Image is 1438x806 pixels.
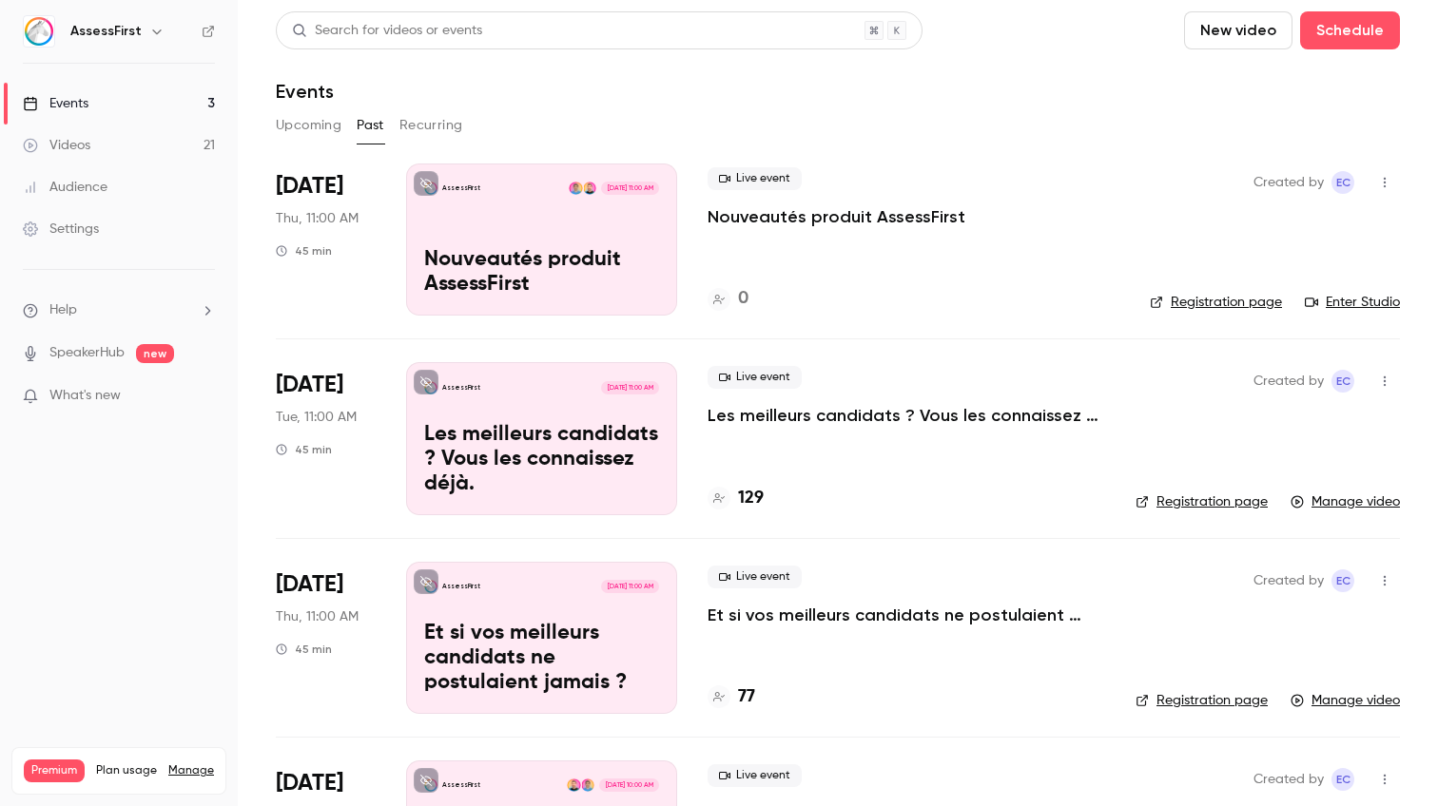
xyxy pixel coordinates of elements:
[581,778,594,792] img: Simon Baron
[276,163,376,316] div: Aug 28 Thu, 11:00 AM (Europe/Paris)
[708,366,802,389] span: Live event
[24,759,85,782] span: Premium
[1253,370,1324,393] span: Created by
[23,136,90,155] div: Videos
[1300,11,1400,49] button: Schedule
[1331,370,1354,393] span: Emmanuelle Cortes
[276,362,376,514] div: Jul 8 Tue, 11:00 AM (Europe/Paris)
[708,286,748,312] a: 0
[276,562,376,714] div: Jun 26 Thu, 11:00 AM (Europe/Paris)
[276,768,343,798] span: [DATE]
[424,423,659,496] p: Les meilleurs candidats ? Vous les connaissez déjà.
[1336,569,1351,592] span: EC
[276,607,359,626] span: Thu, 11:00 AM
[1253,768,1324,791] span: Created by
[168,763,214,778] a: Manage
[442,582,480,591] p: AssessFirst
[276,442,332,457] div: 45 min
[601,381,658,394] span: [DATE] 11:00 AM
[292,21,482,41] div: Search for videos or events
[276,209,359,228] span: Thu, 11:00 AM
[276,80,334,103] h1: Events
[192,388,215,405] iframe: Noticeable Trigger
[49,300,77,320] span: Help
[23,220,99,239] div: Settings
[23,300,215,320] li: help-dropdown-opener
[1253,171,1324,194] span: Created by
[1331,569,1354,592] span: Emmanuelle Cortes
[1184,11,1292,49] button: New video
[708,167,802,190] span: Live event
[276,171,343,201] span: [DATE]
[70,22,142,41] h6: AssessFirst
[23,94,88,113] div: Events
[406,163,677,316] a: Nouveautés produit AssessFirstAssessFirstEmeric KubiakSimon Baron[DATE] 11:00 AMNouveautés produi...
[601,182,658,195] span: [DATE] 11:00 AM
[708,604,1105,626] a: Et si vos meilleurs candidats ne postulaient jamais ?
[136,344,174,363] span: new
[601,580,658,593] span: [DATE] 11:00 AM
[357,110,384,141] button: Past
[1336,370,1351,393] span: EC
[569,182,582,195] img: Simon Baron
[1305,293,1400,312] a: Enter Studio
[96,763,157,778] span: Plan usage
[406,562,677,714] a: Et si vos meilleurs candidats ne postulaient jamais ?AssessFirst[DATE] 11:00 AMEt si vos meilleur...
[406,362,677,514] a: Les meilleurs candidats ? Vous les connaissez déjà.AssessFirst[DATE] 11:00 AMLes meilleurs candid...
[276,110,341,141] button: Upcoming
[49,343,125,363] a: SpeakerHub
[442,780,480,790] p: AssessFirst
[23,178,107,197] div: Audience
[1291,492,1400,511] a: Manage video
[1336,171,1351,194] span: EC
[708,486,764,511] a: 129
[276,408,357,427] span: Tue, 11:00 AM
[1331,171,1354,194] span: Emmanuelle Cortes
[738,286,748,312] h4: 0
[276,370,343,400] span: [DATE]
[1291,691,1400,710] a: Manage video
[708,566,802,588] span: Live event
[708,205,965,228] a: Nouveautés produit AssessFirst
[442,183,480,193] p: AssessFirst
[276,243,332,259] div: 45 min
[567,778,580,792] img: Emeric Kubiak
[276,569,343,600] span: [DATE]
[1150,293,1282,312] a: Registration page
[424,248,659,297] p: Nouveautés produit AssessFirst
[708,764,802,787] span: Live event
[738,684,755,710] h4: 77
[583,182,596,195] img: Emeric Kubiak
[1331,768,1354,791] span: Emmanuelle Cortes
[708,684,755,710] a: 77
[276,642,332,657] div: 45 min
[399,110,463,141] button: Recurring
[424,622,659,695] p: Et si vos meilleurs candidats ne postulaient jamais ?
[1253,569,1324,592] span: Created by
[24,16,54,47] img: AssessFirst
[599,778,658,792] span: [DATE] 10:00 AM
[1136,691,1268,710] a: Registration page
[738,486,764,511] h4: 129
[442,383,480,393] p: AssessFirst
[1336,768,1351,791] span: EC
[708,404,1105,427] a: Les meilleurs candidats ? Vous les connaissez déjà.
[49,386,121,406] span: What's new
[1136,492,1268,511] a: Registration page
